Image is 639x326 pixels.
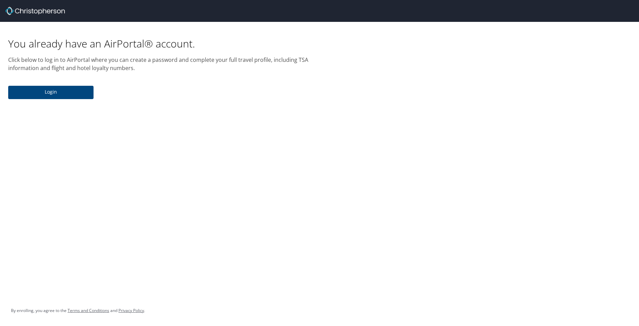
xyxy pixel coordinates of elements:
img: cbt logo [5,7,65,15]
a: Terms and Conditions [68,308,109,313]
a: Privacy Policy [118,308,144,313]
span: Login [14,88,88,96]
div: By enrolling, you agree to the and . [11,302,145,319]
h1: You already have an AirPortal® account. [8,37,311,50]
p: Click below to log in to AirPortal where you can create a password and complete your full travel ... [8,56,311,72]
button: Login [8,86,94,99]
